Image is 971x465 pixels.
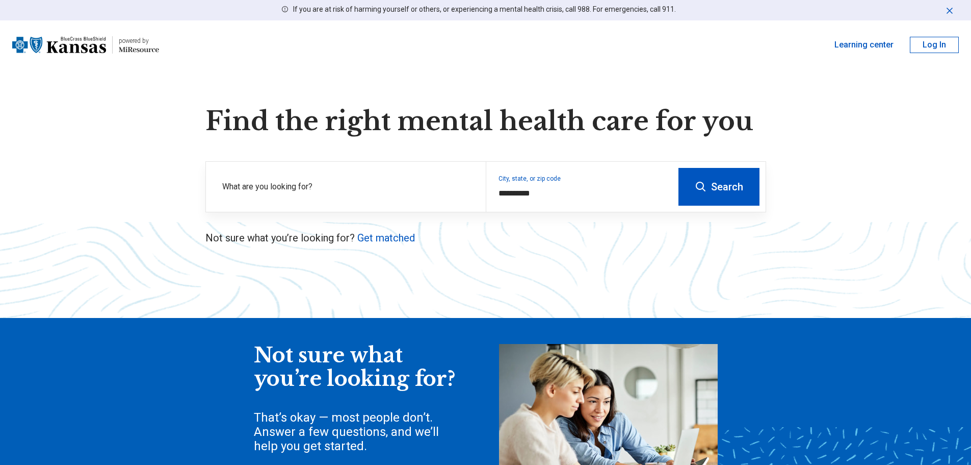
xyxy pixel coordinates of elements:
button: Search [678,168,759,206]
button: Log In [910,37,959,53]
div: Not sure what you’re looking for? [254,344,458,390]
p: If you are at risk of harming yourself or others, or experiencing a mental health crisis, call 98... [293,4,676,15]
div: powered by [119,36,159,45]
h1: Find the right mental health care for you [205,106,766,137]
a: Blue Cross Blue Shield Kansaspowered by [12,33,159,57]
img: Blue Cross Blue Shield Kansas [12,33,106,57]
a: Learning center [834,39,894,51]
p: Not sure what you’re looking for? [205,231,766,245]
label: What are you looking for? [222,181,474,193]
div: That’s okay — most people don’t. Answer a few questions, and we’ll help you get started. [254,410,458,453]
button: Dismiss [944,4,955,16]
a: Get matched [357,232,415,244]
